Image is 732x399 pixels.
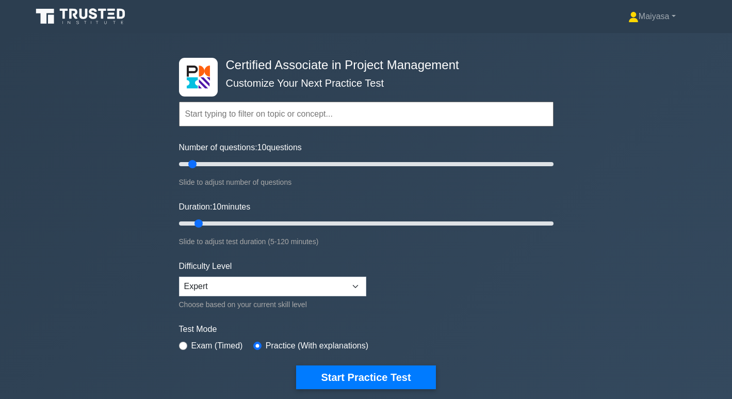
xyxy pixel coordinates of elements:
label: Difficulty Level [179,260,232,273]
span: 10 [212,202,221,211]
label: Number of questions: questions [179,141,302,154]
div: Slide to adjust test duration (5-120 minutes) [179,235,554,248]
a: Maiyasa [604,6,701,27]
h4: Certified Associate in Project Management [222,58,503,73]
input: Start typing to filter on topic or concept... [179,102,554,126]
label: Test Mode [179,323,554,336]
label: Practice (With explanations) [266,340,368,352]
div: Slide to adjust number of questions [179,176,554,188]
span: 10 [257,143,267,152]
label: Exam (Timed) [191,340,243,352]
label: Duration: minutes [179,201,251,213]
div: Choose based on your current skill level [179,298,366,311]
button: Start Practice Test [296,365,435,389]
